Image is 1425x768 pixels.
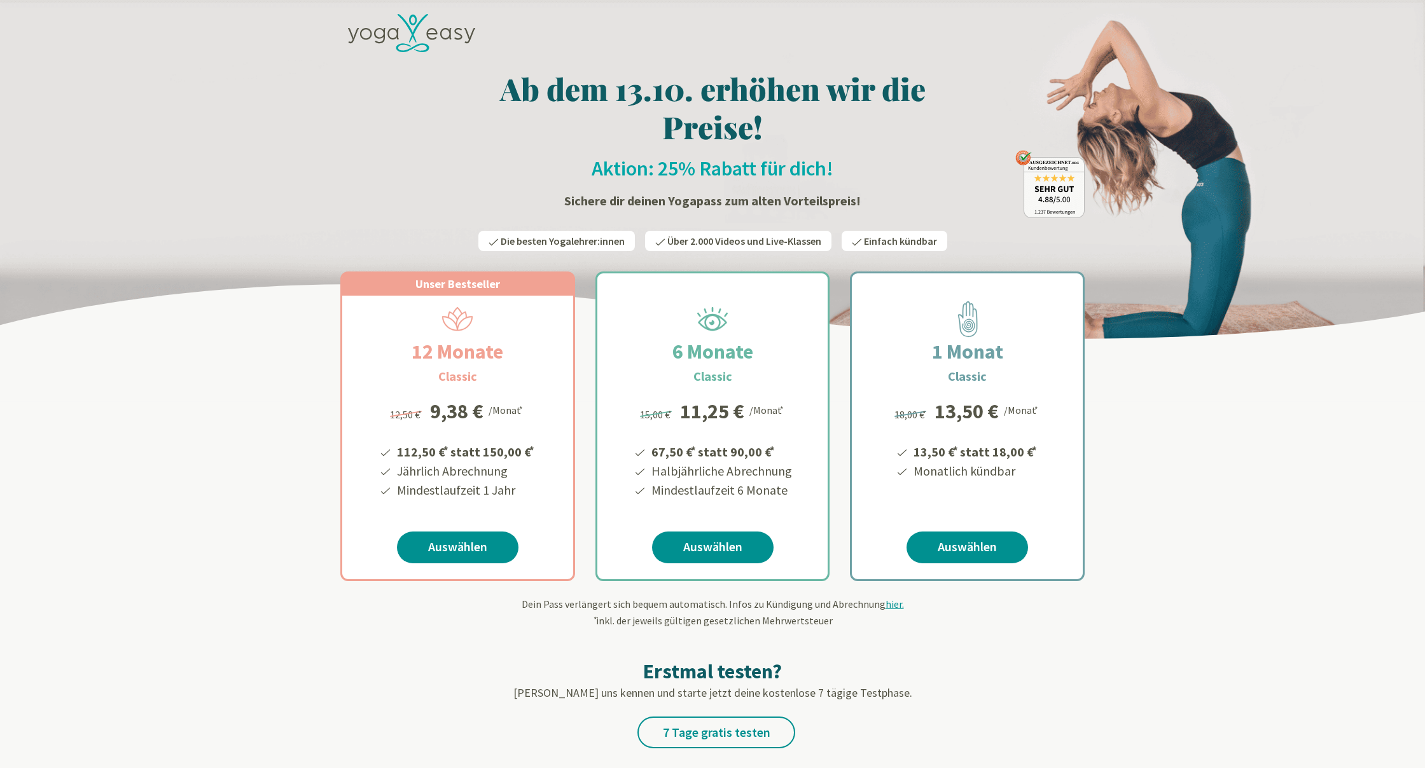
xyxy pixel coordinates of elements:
[592,614,833,627] span: inkl. der jeweils gültigen gesetzlichen Mehrwertsteuer
[894,408,928,421] span: 18,00 €
[340,69,1085,146] h1: Ab dem 13.10. erhöhen wir die Preise!
[640,408,674,421] span: 15,00 €
[912,440,1039,462] li: 13,50 € statt 18,00 €
[395,462,536,481] li: Jährlich Abrechnung
[912,462,1039,481] li: Monatlich kündbar
[886,598,904,610] span: hier.
[642,336,784,367] h2: 6 Monate
[381,336,534,367] h2: 12 Monate
[1015,150,1085,218] img: ausgezeichnet_badge.png
[564,193,861,209] strong: Sichere dir deinen Yogapass zum alten Vorteilspreis!
[489,401,525,418] div: /Monat
[650,481,792,500] li: Mindestlaufzeit 6 Monate
[907,531,1028,563] a: Auswählen
[340,684,1085,701] p: [PERSON_NAME] uns kennen und starte jetzt deine kostenlose 7 tägige Testphase.
[395,440,536,462] li: 112,50 € statt 150,00 €
[901,336,1034,367] h2: 1 Monat
[948,367,987,386] h3: Classic
[395,481,536,500] li: Mindestlaufzeit 1 Jahr
[390,408,424,421] span: 12,50 €
[650,440,792,462] li: 67,50 € statt 90,00 €
[637,717,795,748] a: 7 Tage gratis testen
[340,659,1085,684] h2: Erstmal testen?
[864,235,937,247] span: Einfach kündbar
[438,367,477,386] h3: Classic
[501,235,625,247] span: Die besten Yogalehrer:innen
[652,531,774,563] a: Auswählen
[397,531,518,563] a: Auswählen
[430,401,483,422] div: 9,38 €
[1004,401,1040,418] div: /Monat
[935,401,999,422] div: 13,50 €
[650,462,792,481] li: Halbjährliche Abrechnung
[415,277,500,291] span: Unser Bestseller
[749,401,786,418] div: /Monat
[693,367,732,386] h3: Classic
[340,596,1085,628] div: Dein Pass verlängert sich bequem automatisch. Infos zu Kündigung und Abrechnung
[680,401,744,422] div: 11,25 €
[340,156,1085,181] h2: Aktion: 25% Rabatt für dich!
[667,235,821,247] span: Über 2.000 Videos und Live-Klassen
